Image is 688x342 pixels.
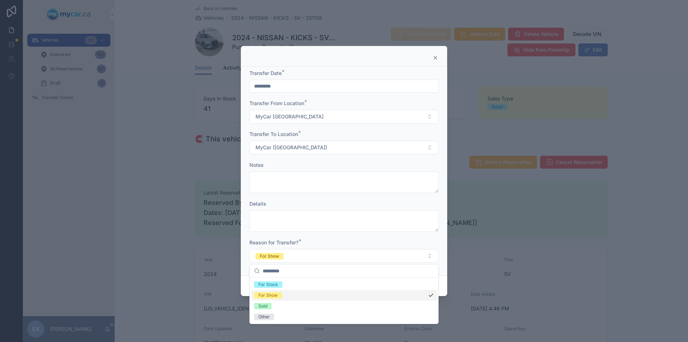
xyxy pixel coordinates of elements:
span: Transfer From Location [249,100,304,106]
div: For Stock [258,281,278,288]
div: Sold [258,303,267,309]
span: Details [249,201,266,207]
button: Select Button [249,141,439,154]
span: MyCar ([GEOGRAPHIC_DATA]) [255,144,327,151]
div: Suggestions [250,278,438,324]
span: MyCar [GEOGRAPHIC_DATA] [255,113,324,120]
span: Reason for Transfer? [249,239,298,245]
button: Select Button [249,110,439,123]
div: For Show [260,253,279,259]
span: Transfer Date [249,70,282,76]
span: Transfer To Location [249,131,298,137]
div: Other [258,314,270,320]
span: Notes [249,162,264,168]
button: Select Button [249,249,439,263]
div: For Show [258,292,278,299]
